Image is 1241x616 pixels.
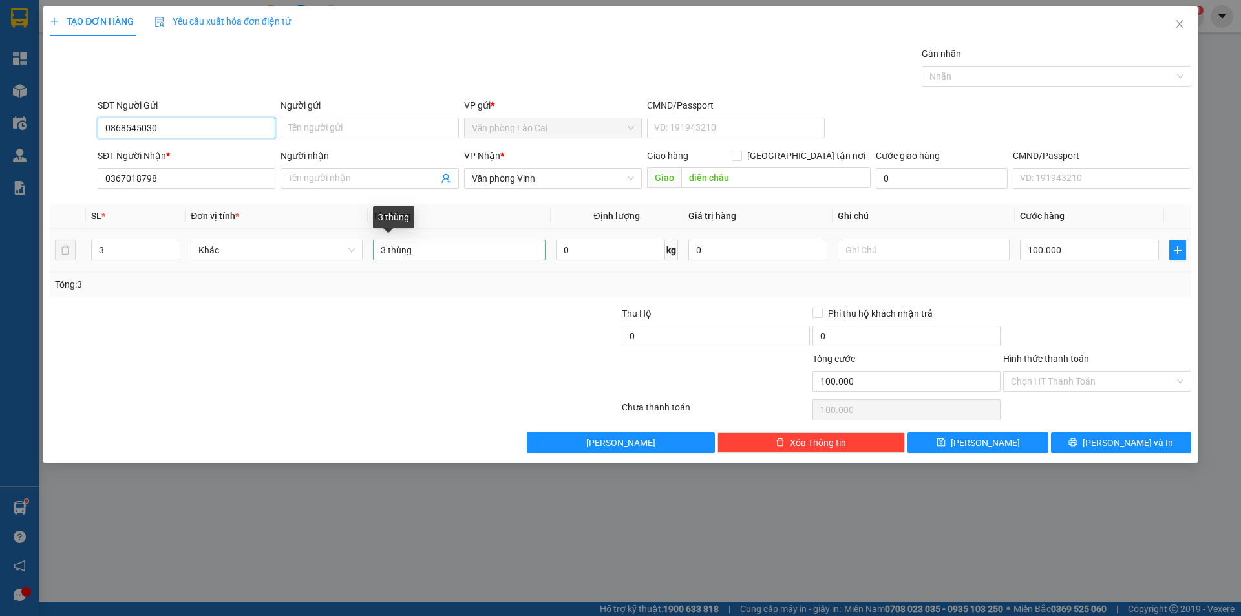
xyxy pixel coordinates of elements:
[281,98,458,112] div: Người gửi
[98,149,275,163] div: SĐT Người Nhận
[742,149,871,163] span: [GEOGRAPHIC_DATA] tận nơi
[373,240,545,260] input: VD: Bàn, Ghế
[441,173,451,184] span: user-add
[1161,6,1198,43] button: Close
[1013,149,1191,163] div: CMND/Passport
[472,169,634,188] span: Văn phòng Vinh
[647,98,825,112] div: CMND/Passport
[154,16,291,27] span: Yêu cầu xuất hóa đơn điện tử
[717,432,906,453] button: deleteXóa Thông tin
[198,240,355,260] span: Khác
[688,240,827,260] input: 0
[812,354,855,364] span: Tổng cước
[833,204,1015,229] th: Ghi chú
[876,151,940,161] label: Cước giao hàng
[1020,211,1065,221] span: Cước hàng
[681,167,871,188] input: Dọc đường
[55,240,76,260] button: delete
[622,308,652,319] span: Thu Hộ
[838,240,1010,260] input: Ghi Chú
[154,17,165,27] img: icon
[776,438,785,448] span: delete
[951,436,1020,450] span: [PERSON_NAME]
[50,17,59,26] span: plus
[527,432,715,453] button: [PERSON_NAME]
[688,211,736,221] span: Giá trị hàng
[665,240,678,260] span: kg
[1083,436,1173,450] span: [PERSON_NAME] và In
[1051,432,1191,453] button: printer[PERSON_NAME] và In
[823,306,938,321] span: Phí thu hộ khách nhận trả
[1169,240,1186,260] button: plus
[50,16,134,27] span: TẠO ĐƠN HÀNG
[55,277,479,292] div: Tổng: 3
[472,118,634,138] span: Văn phòng Lào Cai
[1170,245,1185,255] span: plus
[647,151,688,161] span: Giao hàng
[91,211,101,221] span: SL
[1068,438,1077,448] span: printer
[647,167,681,188] span: Giao
[1174,19,1185,29] span: close
[876,168,1008,189] input: Cước giao hàng
[594,211,640,221] span: Định lượng
[464,98,642,112] div: VP gửi
[586,436,655,450] span: [PERSON_NAME]
[922,48,961,59] label: Gán nhãn
[373,206,414,228] div: 3 thùng
[790,436,846,450] span: Xóa Thông tin
[1003,354,1089,364] label: Hình thức thanh toán
[98,98,275,112] div: SĐT Người Gửi
[281,149,458,163] div: Người nhận
[464,151,500,161] span: VP Nhận
[620,400,811,423] div: Chưa thanh toán
[907,432,1048,453] button: save[PERSON_NAME]
[191,211,239,221] span: Đơn vị tính
[937,438,946,448] span: save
